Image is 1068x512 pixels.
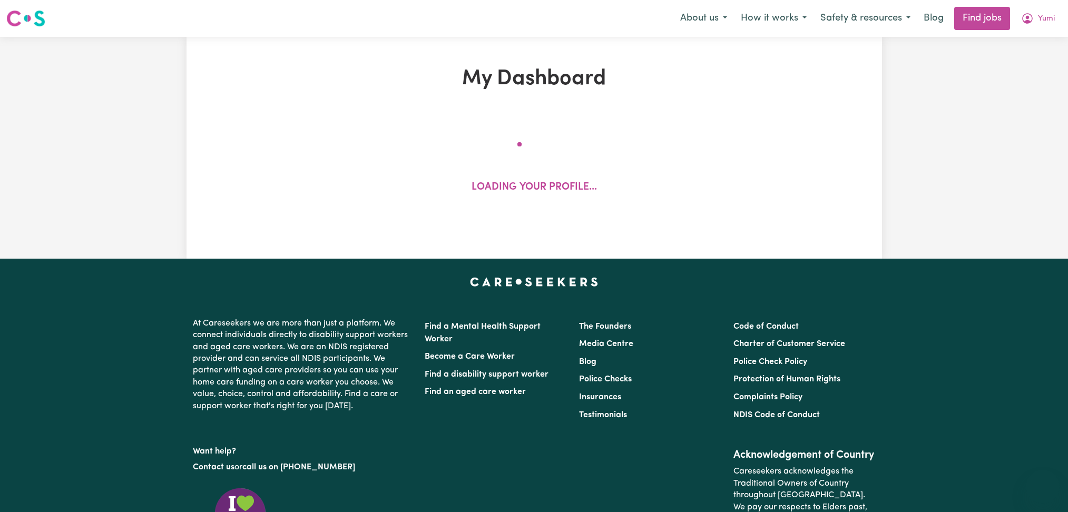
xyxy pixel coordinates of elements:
a: Find an aged care worker [425,388,526,396]
p: Loading your profile... [472,180,597,195]
a: Complaints Policy [733,393,802,401]
span: Yumi [1038,13,1055,25]
a: Media Centre [579,340,633,348]
a: Blog [579,358,596,366]
img: Careseekers logo [6,9,45,28]
a: Contact us [193,463,234,471]
a: Become a Care Worker [425,352,515,361]
h1: My Dashboard [309,66,760,92]
button: My Account [1014,7,1062,29]
a: Protection of Human Rights [733,375,840,383]
a: Police Check Policy [733,358,807,366]
a: Careseekers home page [470,278,598,286]
a: call us on [PHONE_NUMBER] [242,463,355,471]
p: At Careseekers we are more than just a platform. We connect individuals directly to disability su... [193,313,412,416]
a: Police Checks [579,375,632,383]
a: Find a disability support worker [425,370,548,379]
a: Insurances [579,393,621,401]
a: Blog [917,7,950,30]
a: The Founders [579,322,631,331]
button: Safety & resources [814,7,917,29]
a: Code of Conduct [733,322,799,331]
button: About us [673,7,734,29]
a: Find a Mental Health Support Worker [425,322,541,343]
a: Testimonials [579,411,627,419]
a: Find jobs [954,7,1010,30]
p: or [193,457,412,477]
p: Want help? [193,441,412,457]
h2: Acknowledgement of Country [733,449,875,461]
a: Charter of Customer Service [733,340,845,348]
button: How it works [734,7,814,29]
a: NDIS Code of Conduct [733,411,820,419]
iframe: Button to launch messaging window [1026,470,1060,504]
a: Careseekers logo [6,6,45,31]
